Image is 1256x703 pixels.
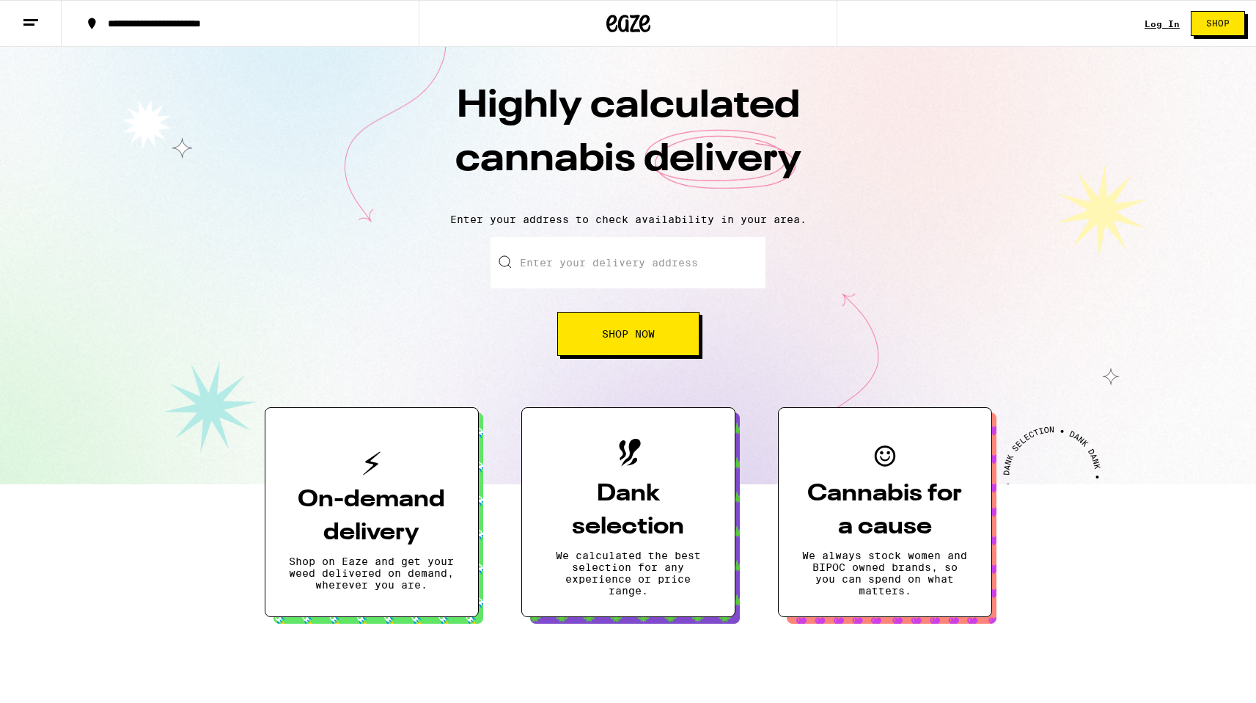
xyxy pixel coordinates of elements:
[15,214,1241,225] p: Enter your address to check availability in your area.
[491,237,765,288] input: Enter your delivery address
[778,407,992,617] button: Cannabis for a causeWe always stock women and BIPOC owned brands, so you can spend on what matters.
[1180,11,1256,36] a: Shop
[546,478,711,544] h3: Dank selection
[1145,19,1180,29] a: Log In
[802,550,968,597] p: We always stock women and BIPOC owned brands, so you can spend on what matters.
[289,556,455,591] p: Shop on Eaze and get your weed delivered on demand, wherever you are.
[372,80,885,202] h1: Highly calculated cannabis delivery
[546,550,711,597] p: We calculated the best selection for any experience or price range.
[557,312,699,356] button: Shop Now
[1206,19,1230,28] span: Shop
[289,484,455,550] h3: On-demand delivery
[265,407,479,617] button: On-demand deliveryShop on Eaze and get your weed delivered on demand, wherever you are.
[602,329,655,339] span: Shop Now
[521,407,735,617] button: Dank selectionWe calculated the best selection for any experience or price range.
[1191,11,1245,36] button: Shop
[802,478,968,544] h3: Cannabis for a cause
